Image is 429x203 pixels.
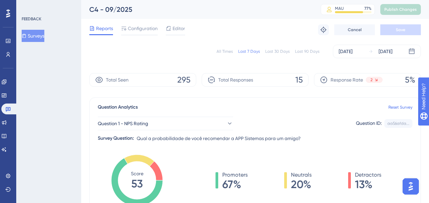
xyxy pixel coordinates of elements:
button: Surveys [22,30,44,42]
div: Question ID: [356,119,382,128]
span: Response Rate [331,76,363,84]
tspan: 53 [131,177,143,190]
div: C4 - 09/2025 [89,5,304,14]
span: Qual a probabilidade de você recomendar a APP Sistemas para um amigo? [137,134,301,142]
div: [DATE] [339,47,353,55]
div: Last 90 Days [295,49,319,54]
span: Reports [96,24,113,32]
button: Save [380,24,421,35]
span: Promoters [222,171,248,179]
span: 15 [295,74,303,85]
button: Question 1 - NPS Rating [98,117,233,130]
span: 20% [291,179,312,190]
span: Need Help? [16,2,42,10]
iframe: UserGuiding AI Assistant Launcher [401,176,421,197]
div: FEEDBACK [22,16,41,22]
span: 2 [370,77,372,83]
div: Last 7 Days [238,49,260,54]
button: Publish Changes [380,4,421,15]
div: Last 30 Days [265,49,290,54]
span: 295 [177,74,190,85]
div: Survey Question: [98,134,134,142]
span: Cancel [348,27,362,32]
button: Cancel [334,24,375,35]
tspan: Score [131,171,143,176]
span: 13% [355,179,381,190]
span: Detractors [355,171,381,179]
span: Total Responses [218,76,253,84]
span: Configuration [128,24,158,32]
div: 77 % [364,6,371,11]
span: Editor [173,24,185,32]
div: All Times [217,49,233,54]
div: aa56afda... [387,121,409,126]
div: [DATE] [379,47,392,55]
span: Question Analytics [98,103,138,111]
span: Neutrals [291,171,312,179]
span: 5% [405,74,415,85]
span: 67% [222,179,248,190]
div: MAU [335,6,344,11]
span: Save [396,27,405,32]
span: Publish Changes [384,7,417,12]
a: Reset Survey [388,105,412,110]
span: Question 1 - NPS Rating [98,119,148,128]
span: Total Seen [106,76,129,84]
